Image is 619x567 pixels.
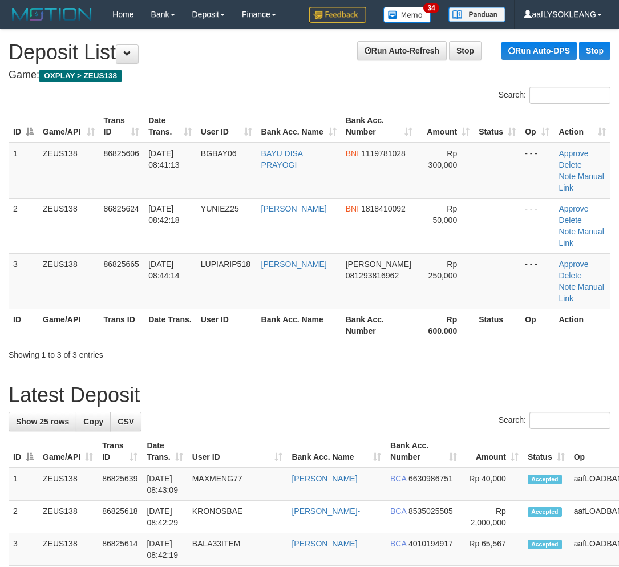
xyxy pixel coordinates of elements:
[499,87,610,104] label: Search:
[523,435,569,468] th: Status: activate to sort column ascending
[148,260,180,280] span: [DATE] 08:44:14
[554,309,610,341] th: Action
[346,260,411,269] span: [PERSON_NAME]
[520,253,554,309] td: - - -
[559,204,588,213] a: Approve
[361,149,406,158] span: Copy 1119781028 to clipboard
[99,110,144,143] th: Trans ID: activate to sort column ascending
[559,282,604,303] a: Manual Link
[449,41,482,60] a: Stop
[292,539,357,548] a: [PERSON_NAME]
[386,435,462,468] th: Bank Acc. Number: activate to sort column ascending
[104,204,139,213] span: 86825624
[104,149,139,158] span: 86825606
[38,309,99,341] th: Game/API
[188,501,288,533] td: KRONOSBAE
[559,216,581,225] a: Delete
[520,309,554,341] th: Op
[98,501,142,533] td: 86825618
[520,143,554,199] td: - - -
[110,412,141,431] a: CSV
[9,435,38,468] th: ID: activate to sort column descending
[346,271,399,280] span: Copy 081293816962 to clipboard
[9,501,38,533] td: 2
[417,110,474,143] th: Amount: activate to sort column ascending
[99,309,144,341] th: Trans ID
[261,260,327,269] a: [PERSON_NAME]
[383,7,431,23] img: Button%20Memo.svg
[528,475,562,484] span: Accepted
[390,507,406,516] span: BCA
[144,309,196,341] th: Date Trans.
[341,309,417,341] th: Bank Acc. Number
[346,149,359,158] span: BNI
[9,110,38,143] th: ID: activate to sort column descending
[428,149,458,169] span: Rp 300,000
[390,539,406,548] span: BCA
[346,204,359,213] span: BNI
[9,143,38,199] td: 1
[16,417,69,426] span: Show 25 rows
[201,260,250,269] span: LUPIARIP518
[357,41,447,60] a: Run Auto-Refresh
[142,468,187,501] td: [DATE] 08:43:09
[529,412,610,429] input: Search:
[261,204,327,213] a: [PERSON_NAME]
[148,149,180,169] span: [DATE] 08:41:13
[462,435,523,468] th: Amount: activate to sort column ascending
[9,412,76,431] a: Show 25 rows
[529,87,610,104] input: Search:
[423,3,439,13] span: 34
[9,309,38,341] th: ID
[408,507,453,516] span: Copy 8535025505 to clipboard
[38,501,98,533] td: ZEUS138
[98,533,142,566] td: 86825614
[559,282,576,291] a: Note
[38,468,98,501] td: ZEUS138
[148,204,180,225] span: [DATE] 08:42:18
[559,227,576,236] a: Note
[520,110,554,143] th: Op: activate to sort column ascending
[201,204,239,213] span: YUNIEZ25
[520,198,554,253] td: - - -
[474,110,520,143] th: Status: activate to sort column ascending
[9,253,38,309] td: 3
[428,260,458,280] span: Rp 250,000
[257,309,341,341] th: Bank Acc. Name
[474,309,520,341] th: Status
[292,507,360,516] a: [PERSON_NAME]-
[38,253,99,309] td: ZEUS138
[144,110,196,143] th: Date Trans.: activate to sort column ascending
[417,309,474,341] th: Rp 600.000
[341,110,417,143] th: Bank Acc. Number: activate to sort column ascending
[462,468,523,501] td: Rp 40,000
[287,435,386,468] th: Bank Acc. Name: activate to sort column ascending
[38,533,98,566] td: ZEUS138
[361,204,406,213] span: Copy 1818410092 to clipboard
[559,260,588,269] a: Approve
[9,533,38,566] td: 3
[38,435,98,468] th: Game/API: activate to sort column ascending
[9,6,95,23] img: MOTION_logo.png
[142,501,187,533] td: [DATE] 08:42:29
[462,533,523,566] td: Rp 65,567
[201,149,237,158] span: BGBAY06
[38,143,99,199] td: ZEUS138
[292,474,357,483] a: [PERSON_NAME]
[9,384,610,407] h1: Latest Deposit
[448,7,505,22] img: panduan.png
[39,70,122,82] span: OXPLAY > ZEUS138
[559,160,581,169] a: Delete
[462,501,523,533] td: Rp 2,000,000
[38,110,99,143] th: Game/API: activate to sort column ascending
[554,110,610,143] th: Action: activate to sort column ascending
[501,42,577,60] a: Run Auto-DPS
[142,435,187,468] th: Date Trans.: activate to sort column ascending
[261,149,303,169] a: BAYU DISA PRAYOGI
[188,468,288,501] td: MAXMENG77
[9,345,249,361] div: Showing 1 to 3 of 3 entries
[408,539,453,548] span: Copy 4010194917 to clipboard
[408,474,453,483] span: Copy 6630986751 to clipboard
[38,198,99,253] td: ZEUS138
[196,110,257,143] th: User ID: activate to sort column ascending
